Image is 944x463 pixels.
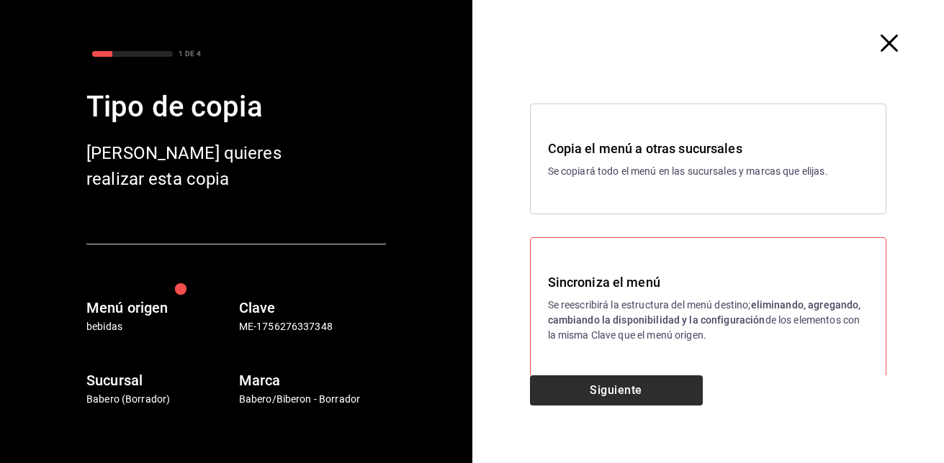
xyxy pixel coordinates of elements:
[548,164,869,179] p: Se copiará todo el menú en las sucursales y marcas que elijas.
[86,86,386,129] div: Tipo de copia
[86,369,233,392] h6: Sucursal
[530,375,703,405] button: Siguiente
[86,140,317,192] div: [PERSON_NAME] quieres realizar esta copia
[239,369,386,392] h6: Marca
[239,296,386,319] h6: Clave
[548,272,869,292] h3: Sincroniza el menú
[548,298,869,343] p: Se reescribirá la estructura del menú destino; de los elementos con la misma Clave que el menú or...
[548,139,869,158] h3: Copia el menú a otras sucursales
[86,392,233,407] p: Babero (Borrador)
[86,319,233,334] p: bebidas
[86,296,233,319] h6: Menú origen
[239,319,386,334] p: ME-1756276337348
[179,48,201,59] div: 1 DE 4
[239,392,386,407] p: Babero/Biberon - Borrador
